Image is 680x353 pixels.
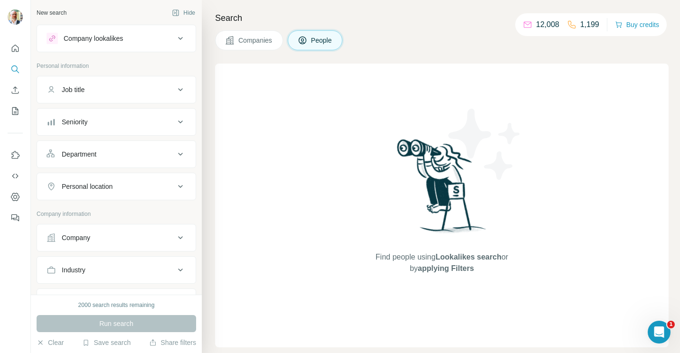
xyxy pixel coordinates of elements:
div: Company lookalikes [64,34,123,43]
button: Seniority [37,111,196,133]
span: Lookalikes search [435,253,501,261]
button: Use Surfe on LinkedIn [8,147,23,164]
button: Hide [165,6,202,20]
div: Seniority [62,117,87,127]
p: 1,199 [580,19,599,30]
button: Buy credits [615,18,659,31]
p: Company information [37,210,196,218]
img: Surfe Illustration - Stars [442,102,528,187]
button: Enrich CSV [8,82,23,99]
button: Feedback [8,209,23,226]
button: My lists [8,102,23,120]
div: 2000 search results remaining [78,301,155,309]
span: Companies [238,36,273,45]
button: Company lookalikes [37,27,196,50]
button: HQ location [37,291,196,314]
div: Department [62,149,96,159]
button: Share filters [149,338,196,347]
button: Industry [37,259,196,281]
button: Department [37,143,196,166]
button: Quick start [8,40,23,57]
button: Use Surfe API [8,167,23,185]
button: Save search [82,338,131,347]
span: applying Filters [418,264,474,272]
button: Dashboard [8,188,23,205]
div: Industry [62,265,85,275]
button: Search [8,61,23,78]
span: People [311,36,333,45]
button: Job title [37,78,196,101]
div: Company [62,233,90,242]
button: Personal location [37,175,196,198]
p: Personal information [37,62,196,70]
div: New search [37,9,66,17]
h4: Search [215,11,669,25]
button: Clear [37,338,64,347]
span: Find people using or by [366,251,518,274]
img: Avatar [8,9,23,25]
img: Surfe Illustration - Woman searching with binoculars [393,137,491,242]
span: 1 [667,321,675,328]
p: 12,008 [536,19,559,30]
div: Job title [62,85,85,94]
div: Personal location [62,182,113,191]
button: Company [37,226,196,249]
iframe: Intercom live chat [648,321,671,344]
